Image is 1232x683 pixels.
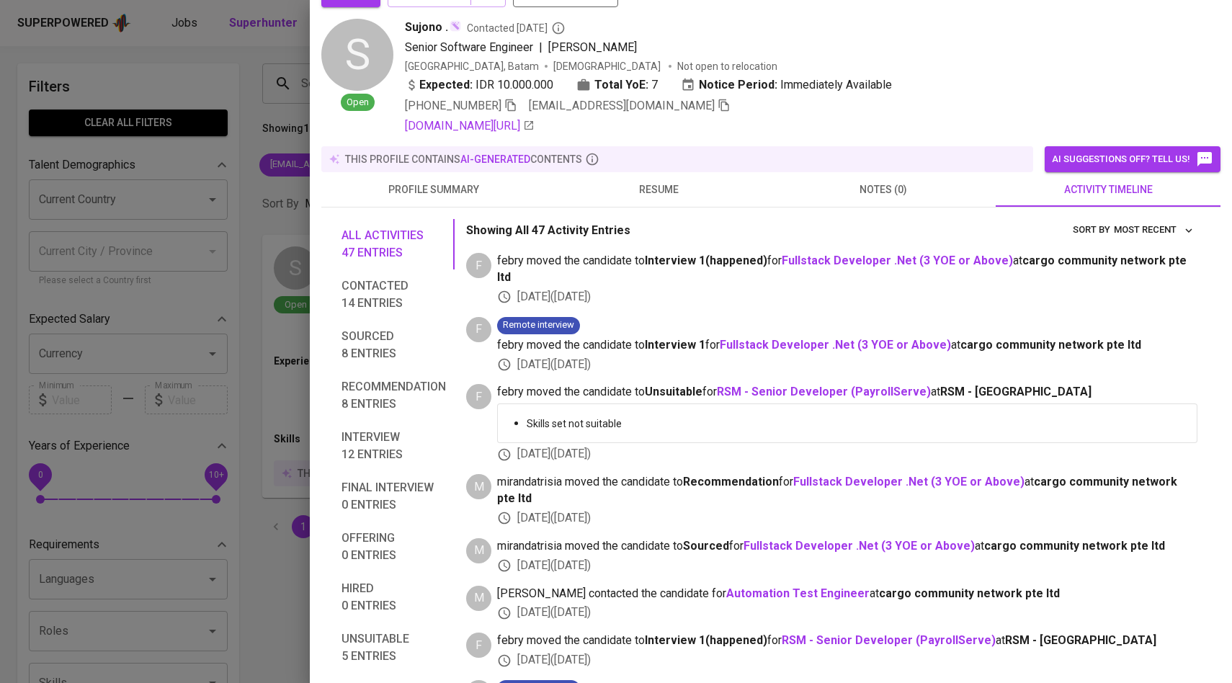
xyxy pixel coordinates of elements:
div: [DATE] ( [DATE] ) [497,446,1197,463]
span: RSM - [GEOGRAPHIC_DATA] [940,385,1092,398]
a: Fullstack Developer .Net (3 YOE or Above) [720,338,951,352]
img: magic_wand.svg [450,20,461,32]
b: Sourced [683,539,729,553]
span: Contacted [DATE] [467,21,566,35]
a: Automation Test Engineer [726,586,870,600]
div: [DATE] ( [DATE] ) [497,357,1197,373]
div: [DATE] ( [DATE] ) [497,652,1197,669]
span: [EMAIL_ADDRESS][DOMAIN_NAME] [529,99,715,112]
button: sort by [1110,219,1197,241]
span: cargo community network pte ltd [879,586,1060,600]
span: [PERSON_NAME] contacted the candidate for at [497,586,1197,602]
span: Sourced 8 entries [342,328,446,362]
div: [DATE] ( [DATE] ) [497,510,1197,527]
span: Contacted 14 entries [342,277,446,312]
span: febry moved the candidate to for at [497,337,1197,354]
b: Total YoE: [594,76,648,94]
span: cargo community network pte ltd [984,539,1165,553]
div: M [466,474,491,499]
span: [DEMOGRAPHIC_DATA] [553,59,663,73]
div: [GEOGRAPHIC_DATA], Batam [405,59,539,73]
span: activity timeline [1004,181,1212,199]
span: febry moved the candidate to for at [497,253,1197,286]
b: Expected: [419,76,473,94]
span: Most Recent [1114,222,1194,238]
p: this profile contains contents [345,152,582,166]
span: profile summary [330,181,537,199]
div: [DATE] ( [DATE] ) [497,289,1197,305]
span: febry moved the candidate to for at [497,633,1197,649]
span: cargo community network pte ltd [497,254,1187,284]
span: Remote interview [497,318,580,332]
span: [PERSON_NAME] [548,40,637,54]
span: cargo community network pte ltd [960,338,1141,352]
span: Unsuitable 5 entries [342,630,446,665]
b: Interview 1 [645,338,705,352]
a: [DOMAIN_NAME][URL] [405,117,535,135]
p: Showing All 47 Activity Entries [466,222,630,239]
span: febry moved the candidate to for at [497,384,1197,401]
span: Sujono . [405,19,448,36]
span: Interview 12 entries [342,429,446,463]
span: Open [341,96,375,110]
span: resume [555,181,762,199]
b: Unsuitable [645,385,702,398]
div: M [466,586,491,611]
span: 7 [651,76,658,94]
span: Senior Software Engineer [405,40,533,54]
span: | [539,39,543,56]
span: Hired 0 entries [342,580,446,615]
span: Final interview 0 entries [342,479,446,514]
div: IDR 10.000.000 [405,76,553,94]
span: RSM - [GEOGRAPHIC_DATA] [1005,633,1156,647]
div: F [466,633,491,658]
span: [PHONE_NUMBER] [405,99,501,112]
b: Recommendation [683,475,779,488]
div: M [466,538,491,563]
div: [DATE] ( [DATE] ) [497,604,1197,621]
a: RSM - Senior Developer (PayrollServe) [717,385,931,398]
div: [DATE] ( [DATE] ) [497,558,1197,574]
b: Interview 1 ( happened ) [645,254,767,267]
div: F [466,384,491,409]
a: Fullstack Developer .Net (3 YOE or Above) [782,254,1013,267]
span: AI-generated [460,153,530,165]
p: Skills set not suitable [527,416,1185,431]
span: mirandatrisia moved the candidate to for at [497,474,1197,507]
a: Fullstack Developer .Net (3 YOE or Above) [744,539,975,553]
div: S [321,19,393,91]
span: All activities 47 entries [342,227,446,262]
div: Immediately Available [681,76,892,94]
svg: By Batam recruiter [551,21,566,35]
div: F [466,317,491,342]
p: Not open to relocation [677,59,777,73]
button: AI suggestions off? Tell us! [1045,146,1220,172]
span: mirandatrisia moved the candidate to for at [497,538,1197,555]
span: notes (0) [780,181,987,199]
a: Fullstack Developer .Net (3 YOE or Above) [793,475,1025,488]
b: Interview 1 ( happened ) [645,633,767,647]
b: Notice Period: [699,76,777,94]
span: Offering 0 entries [342,530,446,564]
span: AI suggestions off? Tell us! [1052,151,1213,168]
div: F [466,253,491,278]
span: Recommendation 8 entries [342,378,446,413]
a: RSM - Senior Developer (PayrollServe) [782,633,996,647]
span: sort by [1073,224,1110,235]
